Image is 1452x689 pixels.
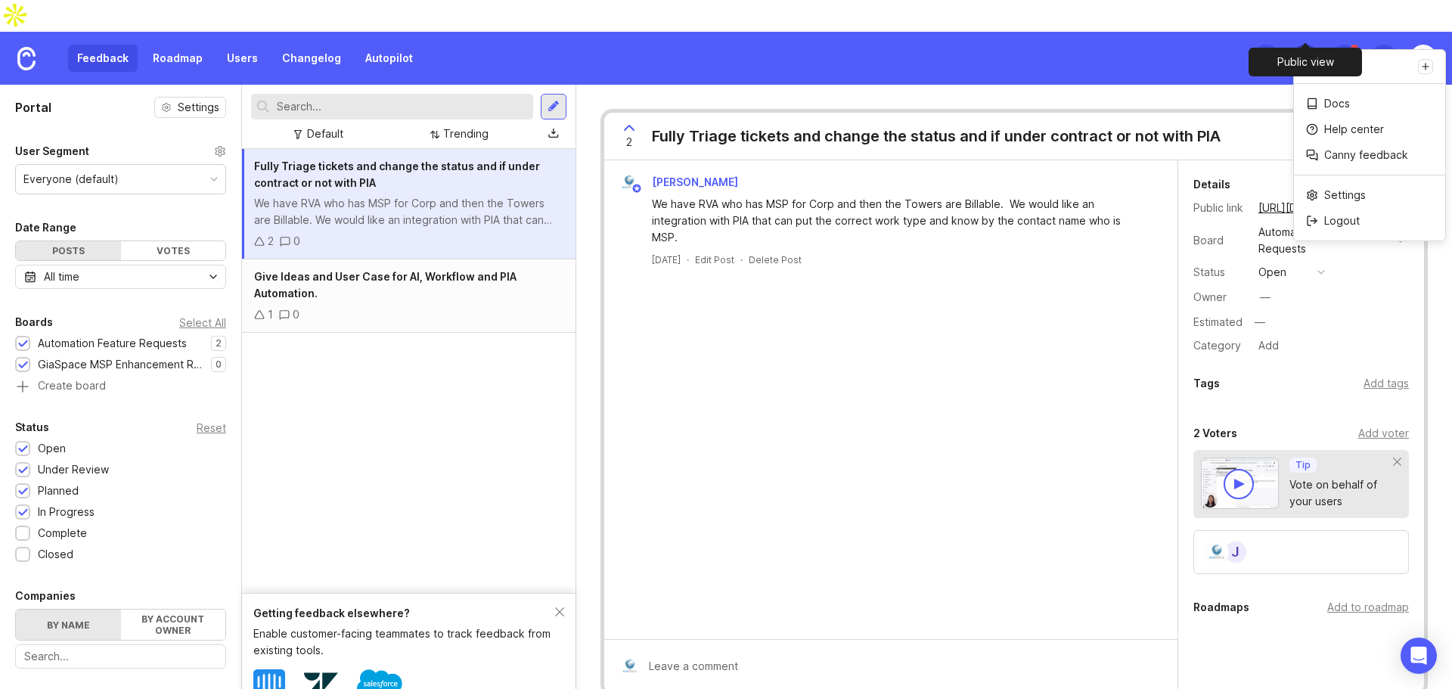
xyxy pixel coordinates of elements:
p: 0 [216,358,222,371]
div: open [1258,264,1286,281]
a: Help center [1294,117,1445,141]
a: Roadmap [144,45,212,72]
div: Details [1193,175,1230,194]
div: User Segment [15,142,89,160]
div: Add to roadmap [1327,599,1409,616]
div: Tags [1193,374,1220,393]
a: Rob Giannini[PERSON_NAME] [610,172,750,192]
p: Settings [1324,188,1366,203]
div: Public link [1193,200,1246,216]
input: Search... [277,98,527,115]
div: Under Review [38,461,109,478]
a: Docs [1294,92,1445,116]
div: 1 [268,306,273,323]
div: GiaSpace MSP Enhancement Requests [38,356,203,373]
div: Posts [16,241,121,260]
div: Status [1193,264,1246,281]
div: Open [38,440,66,457]
span: Settings [178,100,219,115]
span: 2 [626,134,632,151]
span: [PERSON_NAME] [652,175,738,188]
p: Docs [1324,96,1350,111]
div: Add [1254,336,1283,355]
label: By name [16,610,121,640]
a: Canny feedback [1294,143,1445,167]
h1: Portal [15,98,51,116]
a: Settings [1294,183,1445,207]
a: Fully Triage tickets and change the status and if under contract or not with PIAWe have RVA who h... [242,149,576,259]
div: Vote on behalf of your users [1289,476,1394,510]
div: Automation Feature Requests [38,335,187,352]
a: Users [218,45,267,72]
p: Help center [1324,122,1384,137]
div: Boards [15,313,53,331]
div: Getting feedback elsewhere? [253,605,555,622]
div: Closed [38,546,73,563]
a: [DATE] [652,253,681,266]
div: 2 Voters [1193,424,1237,442]
div: Status [15,418,49,436]
div: — [1260,289,1270,306]
img: Rob Giannini [620,656,640,676]
div: Select All [179,318,226,327]
p: Logout [1324,213,1360,228]
div: Edit Post [695,253,734,266]
img: Rob Giannini [1206,542,1227,563]
div: 2 [268,233,274,250]
div: Companies [15,587,76,605]
a: Create board [15,380,226,394]
img: Rob Giannini [1410,45,1437,72]
label: By account owner [121,610,226,640]
div: Category [1193,337,1246,354]
a: Add [1246,336,1283,355]
div: We have RVA who has MSP for Corp and then the Towers are Billable. We would like an integration w... [652,196,1147,246]
p: Tip [1295,459,1311,471]
div: 0 [293,233,300,250]
div: In Progress [38,504,95,520]
div: Delete Post [749,253,802,266]
div: Reset [197,424,226,432]
div: Add voter [1358,425,1409,442]
div: Open Intercom Messenger [1401,638,1437,674]
div: Owner [1193,289,1246,306]
div: — [1250,312,1270,332]
span: Give Ideas and User Case for AI, Workflow and PIA Automation. [254,270,517,299]
div: All time [44,268,79,285]
div: We have RVA who has MSP for Corp and then the Towers are Billable. We would like an integration w... [254,195,563,228]
a: [URL][DOMAIN_NAME] [1254,198,1373,218]
div: Enable customer-facing teammates to track feedback from existing tools. [253,625,555,659]
div: Trending [443,126,489,142]
div: Board [1193,232,1246,249]
img: Rob Giannini [619,172,639,192]
div: Everyone (default) [23,171,119,188]
img: member badge [631,183,642,194]
button: Settings [154,97,226,118]
div: Add tags [1364,375,1409,392]
div: Votes [121,241,226,260]
div: · [740,253,743,266]
a: Give Ideas and User Case for AI, Workflow and PIA Automation.10 [242,259,576,333]
div: J [1224,540,1248,564]
img: video-thumbnail-vote-d41b83416815613422e2ca741bf692cc.jpg [1201,458,1280,509]
svg: toggle icon [201,271,225,283]
span: Fully Triage tickets and change the status and if under contract or not with PIA [254,160,540,189]
img: Canny Home [17,47,36,70]
div: · [687,253,689,266]
div: Complete [38,525,87,542]
div: Roadmaps [1193,598,1249,616]
input: Search... [24,648,217,665]
p: Canny feedback [1324,147,1408,163]
div: 0 [293,306,299,323]
div: Public view [1249,48,1362,76]
a: Autopilot [356,45,422,72]
a: Changelog [273,45,350,72]
div: Fully Triage tickets and change the status and if under contract or not with PIA [652,126,1221,147]
div: Automation Feature Requests [1258,224,1391,257]
div: Default [307,126,343,142]
div: Estimated [1193,317,1243,327]
div: Planned [38,483,79,499]
a: Create a new workspace [1418,59,1433,74]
